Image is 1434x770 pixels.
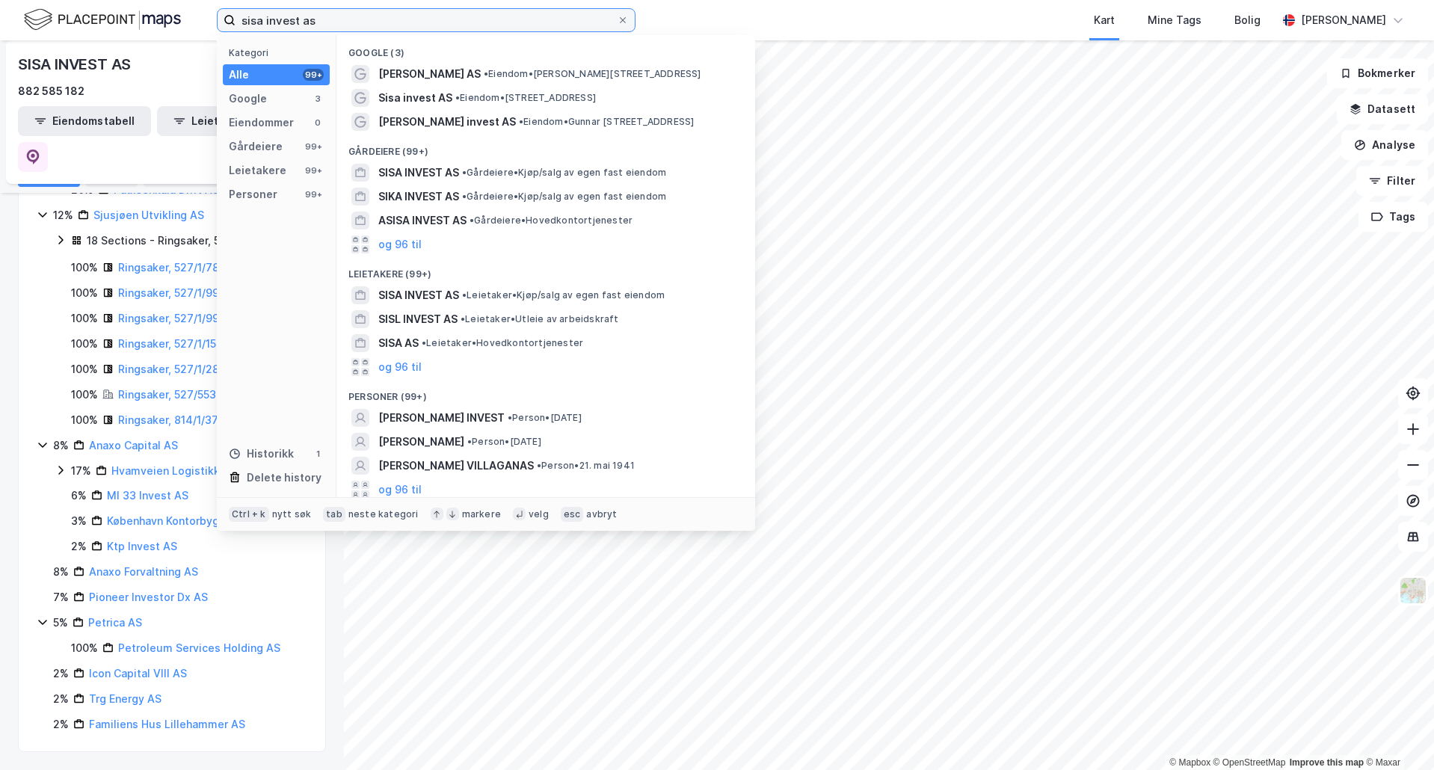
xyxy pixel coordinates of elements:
[89,718,245,730] a: Familiens Hus Lillehammer AS
[470,215,633,227] span: Gårdeiere • Hovedkontortjenester
[461,313,619,325] span: Leietaker • Utleie av arbeidskraft
[462,167,666,179] span: Gårdeiere • Kjøp/salg av egen fast eiendom
[508,412,512,423] span: •
[71,360,98,378] div: 100%
[118,284,265,302] div: ( fester )
[1356,166,1428,196] button: Filter
[1358,202,1428,232] button: Tags
[107,540,177,552] a: Ktp Invest AS
[229,47,330,58] div: Kategori
[378,164,459,182] span: SISA INVEST AS
[118,286,226,299] a: Ringsaker, 527/1/992
[157,106,290,136] button: Leietakertabell
[118,411,264,429] div: ( fester )
[18,82,84,100] div: 882 585 182
[1301,11,1386,29] div: [PERSON_NAME]
[461,313,465,324] span: •
[229,138,283,155] div: Gårdeiere
[88,616,142,629] a: Petrica AS
[1169,757,1210,768] a: Mapbox
[71,309,98,327] div: 100%
[467,436,541,448] span: Person • [DATE]
[1148,11,1201,29] div: Mine Tags
[1290,757,1364,768] a: Improve this map
[272,508,312,520] div: nytt søk
[118,360,272,378] div: ( fester )
[229,185,277,203] div: Personer
[470,215,474,226] span: •
[303,141,324,153] div: 99+
[118,388,216,401] a: Ringsaker, 527/553
[508,412,582,424] span: Person • [DATE]
[1337,94,1428,124] button: Datasett
[71,639,98,657] div: 100%
[336,379,755,406] div: Personer (99+)
[118,259,265,277] div: ( fester )
[303,69,324,81] div: 99+
[71,411,98,429] div: 100%
[229,114,294,132] div: Eiendommer
[462,191,467,202] span: •
[71,512,87,530] div: 3%
[53,588,69,606] div: 7%
[53,690,69,708] div: 2%
[118,312,226,324] a: Ringsaker, 527/1/993
[303,164,324,176] div: 99+
[323,507,345,522] div: tab
[1399,576,1427,605] img: Z
[462,508,501,520] div: markere
[378,358,422,376] button: og 96 til
[378,65,481,83] span: [PERSON_NAME] AS
[71,487,87,505] div: 6%
[378,89,452,107] span: Sisa invest AS
[519,116,694,128] span: Eiendom • Gunnar [STREET_ADDRESS]
[1327,58,1428,88] button: Bokmerker
[89,565,198,578] a: Anaxo Forvaltning AS
[378,235,422,253] button: og 96 til
[378,457,534,475] span: [PERSON_NAME] VILLAGANAS
[53,614,68,632] div: 5%
[71,462,91,480] div: 17%
[378,334,419,352] span: SISA AS
[1359,698,1434,770] div: Kontrollprogram for chat
[118,363,233,375] a: Ringsaker, 527/1/2876
[1234,11,1261,29] div: Bolig
[462,167,467,178] span: •
[462,289,467,301] span: •
[118,386,256,404] div: ( fester )
[53,665,69,683] div: 2%
[378,286,459,304] span: SISA INVEST AS
[71,386,98,404] div: 100%
[378,433,464,451] span: [PERSON_NAME]
[229,507,269,522] div: Ctrl + k
[53,715,69,733] div: 2%
[529,508,549,520] div: velg
[107,514,252,527] a: København Kontorbygg II AS
[89,439,178,452] a: Anaxo Capital AS
[336,35,755,62] div: Google (3)
[312,117,324,129] div: 0
[312,93,324,105] div: 3
[336,134,755,161] div: Gårdeiere (99+)
[89,591,208,603] a: Pioneer Investor Dx AS
[93,209,204,221] a: Sjusjøen Utvikling AS
[378,409,505,427] span: [PERSON_NAME] INVEST
[118,309,265,327] div: ( fester )
[118,337,230,350] a: Ringsaker, 527/1/1563
[455,92,596,104] span: Eiendom • [STREET_ADDRESS]
[1094,11,1115,29] div: Kart
[87,232,256,250] div: 18 Sections - Ringsaker, 527/614
[53,563,69,581] div: 8%
[111,464,306,477] a: Hvamveien Logistikkbygg Holding AS
[537,460,541,471] span: •
[422,337,426,348] span: •
[71,259,98,277] div: 100%
[71,538,87,555] div: 2%
[118,335,269,353] div: ( fester )
[561,507,584,522] div: esc
[537,460,635,472] span: Person • 21. mai 1941
[303,188,324,200] div: 99+
[462,289,665,301] span: Leietaker • Kjøp/salg av egen fast eiendom
[89,667,187,680] a: Icon Capital VIII AS
[312,448,324,460] div: 1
